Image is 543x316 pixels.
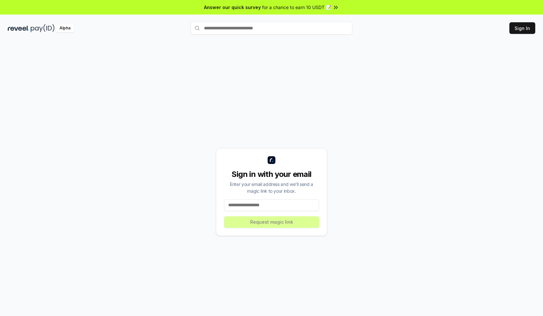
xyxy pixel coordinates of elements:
[268,156,275,164] img: logo_small
[262,4,331,11] span: for a chance to earn 10 USDT 📝
[8,24,29,32] img: reveel_dark
[56,24,74,32] div: Alpha
[31,24,55,32] img: pay_id
[224,181,319,194] div: Enter your email address and we’ll send a magic link to your inbox.
[509,22,535,34] button: Sign In
[224,169,319,179] div: Sign in with your email
[204,4,261,11] span: Answer our quick survey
